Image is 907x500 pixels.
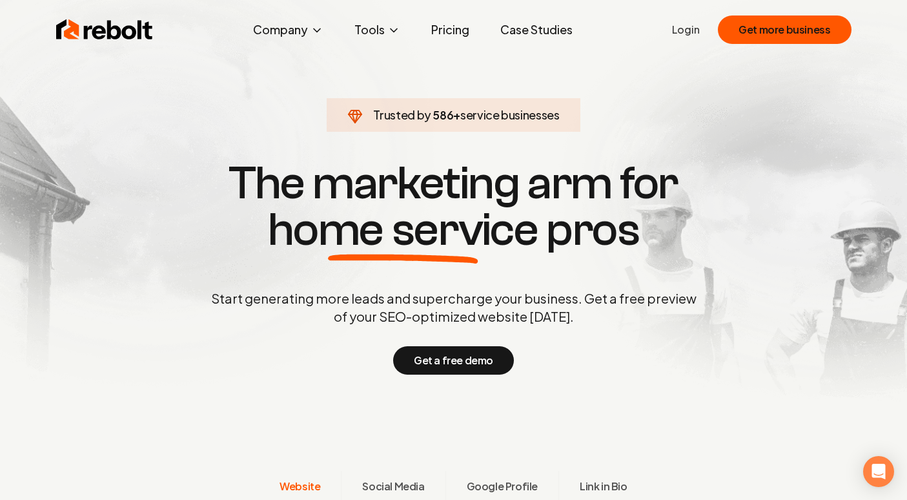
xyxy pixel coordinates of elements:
[268,207,538,253] span: home service
[580,479,627,494] span: Link in Bio
[144,160,764,253] h1: The marketing arm for pros
[209,289,699,326] p: Start generating more leads and supercharge your business. Get a free preview of your SEO-optimiz...
[433,106,453,124] span: 586
[453,107,460,122] span: +
[280,479,320,494] span: Website
[243,17,334,43] button: Company
[362,479,424,494] span: Social Media
[718,16,851,44] button: Get more business
[467,479,538,494] span: Google Profile
[421,17,480,43] a: Pricing
[672,22,700,37] a: Login
[460,107,560,122] span: service businesses
[56,17,153,43] img: Rebolt Logo
[393,346,514,375] button: Get a free demo
[344,17,411,43] button: Tools
[490,17,583,43] a: Case Studies
[863,456,894,487] div: Open Intercom Messenger
[373,107,431,122] span: Trusted by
